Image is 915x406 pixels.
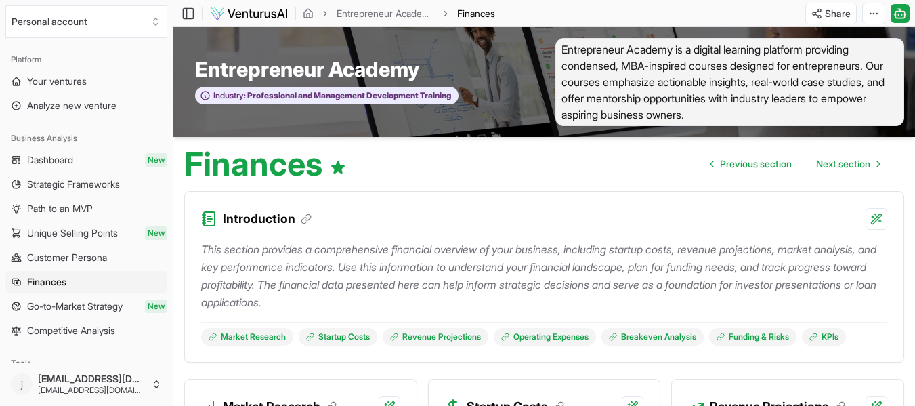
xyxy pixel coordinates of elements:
a: Revenue Projections [383,328,488,346]
a: Go to next page [805,150,891,178]
a: Operating Expenses [494,328,596,346]
div: Tools [5,352,167,374]
a: Your ventures [5,70,167,92]
a: Entrepreneur Academy [337,7,434,20]
a: Strategic Frameworks [5,174,167,195]
div: Business Analysis [5,127,167,149]
nav: pagination [700,150,891,178]
span: Unique Selling Points [27,226,118,240]
span: Dashboard [27,153,73,167]
span: Previous section [720,157,792,171]
a: Unique Selling PointsNew [5,222,167,244]
span: j [11,373,33,395]
span: Finances [457,7,495,19]
span: Finances [27,275,66,289]
span: Professional and Management Development Training [246,90,451,101]
span: [EMAIL_ADDRESS][DOMAIN_NAME] [38,385,146,396]
span: Competitive Analysis [27,324,115,338]
button: Industry:Professional and Management Development Training [195,87,459,105]
span: Strategic Frameworks [27,178,120,191]
a: DashboardNew [5,149,167,171]
div: Platform [5,49,167,70]
h1: Finances [184,148,346,180]
span: Share [825,7,851,20]
a: Path to an MVP [5,198,167,220]
a: Customer Persona [5,247,167,268]
span: New [145,153,167,167]
span: Industry: [213,90,246,101]
span: Your ventures [27,75,87,88]
img: logo [209,5,289,22]
button: j[EMAIL_ADDRESS][DOMAIN_NAME][EMAIL_ADDRESS][DOMAIN_NAME] [5,368,167,401]
nav: breadcrumb [303,7,495,20]
a: Go to previous page [700,150,803,178]
span: Customer Persona [27,251,107,264]
span: Analyze new venture [27,99,116,113]
span: Next section [816,157,870,171]
a: Breakeven Analysis [601,328,704,346]
a: Funding & Risks [709,328,796,346]
p: This section provides a comprehensive financial overview of your business, including startup cost... [201,241,887,311]
a: KPIs [802,328,846,346]
span: Finances [457,7,495,20]
span: Go-to-Market Strategy [27,300,123,313]
a: Startup Costs [299,328,377,346]
button: Select an organization [5,5,167,38]
span: Entrepreneur Academy [195,57,419,81]
a: Market Research [201,328,293,346]
a: Go-to-Market StrategyNew [5,296,167,317]
a: Competitive Analysis [5,320,167,342]
h3: Introduction [223,209,312,228]
a: Analyze new venture [5,95,167,117]
span: Entrepreneur Academy is a digital learning platform providing condensed, MBA-inspired courses des... [555,38,905,126]
span: New [145,300,167,313]
button: Share [805,3,857,24]
span: [EMAIL_ADDRESS][DOMAIN_NAME] [38,373,146,385]
span: New [145,226,167,240]
span: Path to an MVP [27,202,93,216]
a: Finances [5,271,167,293]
